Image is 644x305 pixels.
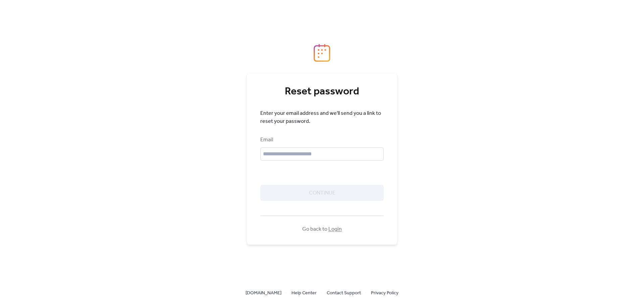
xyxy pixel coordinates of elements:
[371,289,398,297] span: Privacy Policy
[302,225,342,233] span: Go back to
[327,289,361,297] a: Contact Support
[328,224,342,234] a: Login
[371,289,398,297] a: Privacy Policy
[260,136,382,144] div: Email
[246,289,281,297] a: [DOMAIN_NAME]
[314,44,330,62] img: logo
[291,289,317,297] span: Help Center
[246,289,281,297] span: [DOMAIN_NAME]
[260,109,384,126] span: Enter your email address and we'll send you a link to reset your password.
[260,85,384,98] div: Reset password
[327,289,361,297] span: Contact Support
[291,289,317,297] a: Help Center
